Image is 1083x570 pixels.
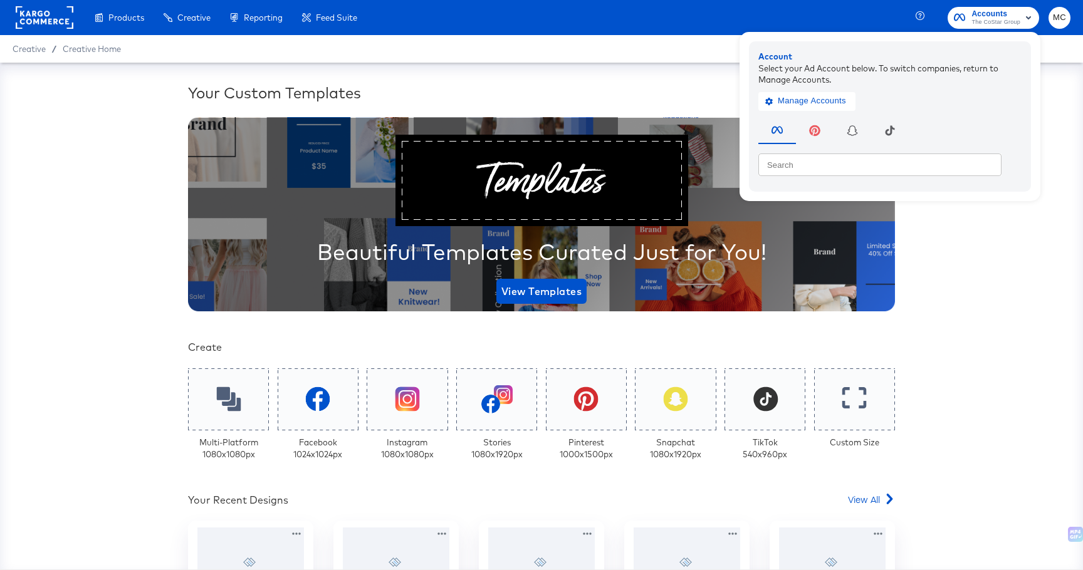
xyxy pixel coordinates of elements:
span: Creative [13,44,46,54]
span: Reporting [244,13,283,23]
div: Select your Ad Account below. To switch companies, return to Manage Accounts. [758,62,1022,85]
div: Multi-Platform 1080 x 1080 px [199,437,258,460]
div: Pinterest 1000 x 1500 px [560,437,613,460]
a: Creative Home [63,44,121,54]
span: Products [108,13,144,23]
span: View All [848,493,880,505]
span: The CoStar Group [971,18,1020,28]
div: Create [188,340,895,355]
span: Manage Accounts [768,94,846,108]
button: AccountsThe CoStar Group [948,7,1039,29]
span: Accounts [971,8,1020,21]
div: Snapchat 1080 x 1920 px [650,437,701,460]
span: Creative [177,13,211,23]
div: TikTok 540 x 960 px [743,437,787,460]
span: MC [1054,11,1065,25]
div: Your Custom Templates [188,82,895,103]
button: View Templates [496,279,587,304]
button: MC [1049,7,1070,29]
div: Instagram 1080 x 1080 px [381,437,434,460]
span: View Templates [501,282,582,300]
div: Facebook 1024 x 1024 px [293,437,342,460]
div: Custom Size [830,437,879,448]
div: Your Recent Designs [188,493,288,507]
span: Feed Suite [316,13,357,23]
div: Account [758,51,1022,63]
span: / [46,44,63,54]
div: Beautiful Templates Curated Just for You! [317,236,766,267]
div: Stories 1080 x 1920 px [471,437,523,460]
a: View All [848,493,895,511]
button: Manage Accounts [758,91,855,110]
